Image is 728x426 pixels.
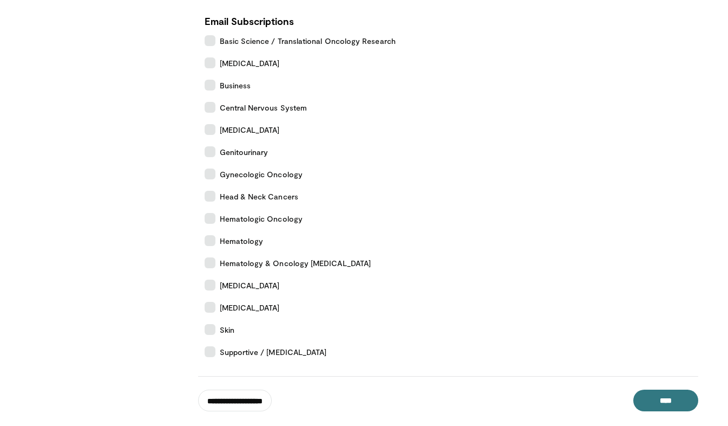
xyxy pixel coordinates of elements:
span: Basic Science / Translational Oncology Research [220,35,396,47]
span: [MEDICAL_DATA] [220,302,280,313]
span: Head & Neck Cancers [220,191,298,202]
span: Genitourinary [220,146,268,158]
span: Supportive / [MEDICAL_DATA] [220,346,327,358]
span: [MEDICAL_DATA] [220,124,280,135]
span: Central Nervous System [220,102,307,113]
span: [MEDICAL_DATA] [220,57,280,69]
span: Hematology [220,235,264,247]
span: Gynecologic Oncology [220,169,303,180]
strong: Email Subscriptions [205,15,294,27]
span: Skin [220,324,234,335]
span: Business [220,80,251,91]
span: Hematology & Oncology [MEDICAL_DATA] [220,257,371,269]
span: Hematologic Oncology [220,213,303,224]
span: [MEDICAL_DATA] [220,280,280,291]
